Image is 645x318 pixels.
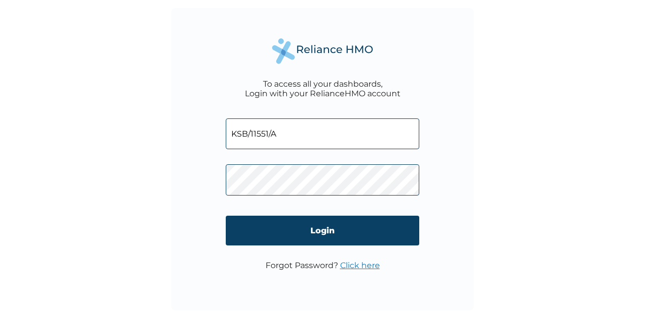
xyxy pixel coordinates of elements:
[266,261,380,270] p: Forgot Password?
[226,216,419,245] input: Login
[245,79,401,98] div: To access all your dashboards, Login with your RelianceHMO account
[226,118,419,149] input: Email address or HMO ID
[340,261,380,270] a: Click here
[272,38,373,64] img: Reliance Health's Logo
